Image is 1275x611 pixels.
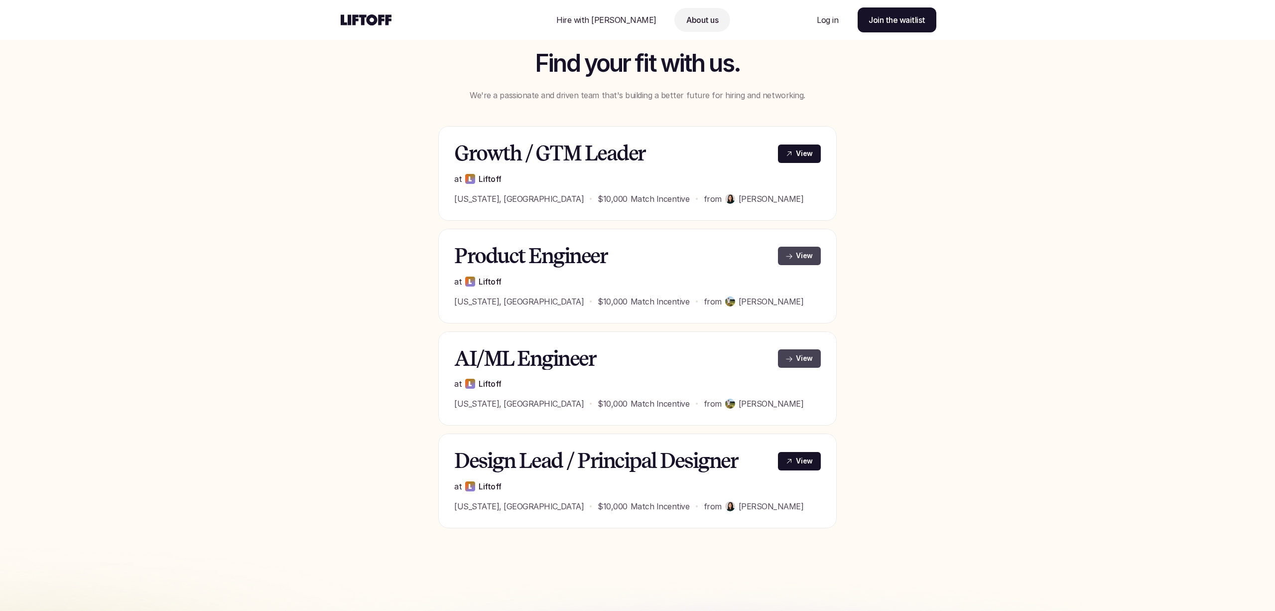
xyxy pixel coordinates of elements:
p: Match Incentive [631,398,690,410]
p: $10,000 [598,398,628,410]
h3: Growth / GTM Leader [454,142,765,165]
p: View [796,456,813,466]
p: Match Incentive [631,296,690,307]
p: at [454,173,462,185]
p: [PERSON_NAME] [739,296,804,307]
p: at [454,378,462,390]
p: Hire with [PERSON_NAME] [556,14,656,26]
p: [PERSON_NAME] [739,193,804,205]
p: Log in [817,14,838,26]
p: from [704,296,722,307]
a: View [778,452,821,470]
p: at [454,480,462,492]
p: Liftoff [479,173,502,185]
p: from [704,398,722,410]
p: $10,000 [598,500,628,512]
a: View [778,145,821,163]
p: [US_STATE], [GEOGRAPHIC_DATA] [454,193,584,205]
a: Nav Link [805,8,850,32]
p: About us [686,14,718,26]
p: [US_STATE], [GEOGRAPHIC_DATA] [454,398,584,410]
h3: Product Engineer [454,245,765,268]
p: at [454,276,462,288]
a: Nav Link [544,8,668,32]
a: Nav Link [674,8,730,32]
p: View [796,251,813,261]
p: View [796,149,813,159]
p: Liftoff [479,480,502,492]
p: from [704,500,722,512]
p: [US_STATE], [GEOGRAPHIC_DATA] [454,500,584,512]
a: View [778,247,821,265]
p: Match Incentive [631,193,690,205]
h3: AI/ML Engineer [454,347,765,370]
p: [US_STATE], [GEOGRAPHIC_DATA] [454,296,584,307]
p: [PERSON_NAME] [739,398,804,410]
p: Liftoff [479,276,502,288]
a: View [778,349,821,368]
p: Liftoff [479,378,502,390]
h2: Find your fit with us. [463,50,812,77]
a: Join the waitlist [858,7,936,32]
p: $10,000 [598,296,628,307]
p: Match Incentive [631,500,690,512]
p: View [796,353,813,364]
h3: Design Lead / Principal Designer [454,450,765,472]
p: from [704,193,722,205]
p: We're a passionate and driven team that's building a better future for hiring and networking. [463,89,812,101]
p: Join the waitlist [869,14,925,26]
p: $10,000 [598,193,628,205]
p: [PERSON_NAME] [739,500,804,512]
